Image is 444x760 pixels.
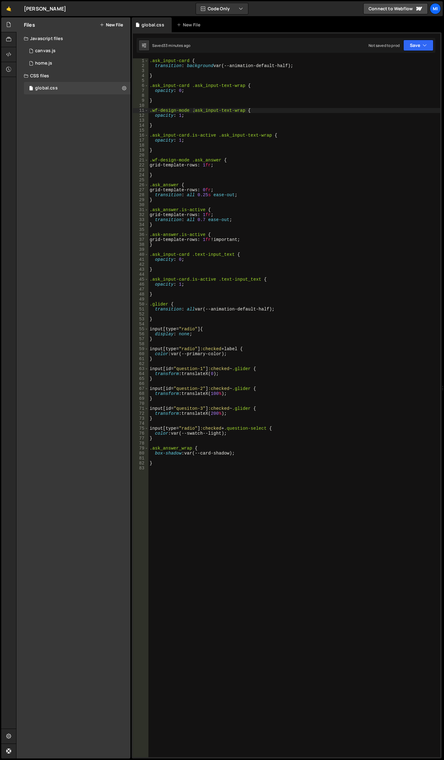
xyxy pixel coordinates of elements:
div: 42 [133,262,148,267]
div: canvas.js [35,48,56,54]
div: Saved [152,43,190,48]
div: 5 [133,78,148,83]
div: 17 [133,138,148,143]
div: 46 [133,282,148,287]
div: 28 [133,192,148,197]
div: 16715/45689.js [24,57,130,70]
div: 44 [133,272,148,277]
div: 23 [133,168,148,173]
div: 48 [133,292,148,297]
div: 60 [133,351,148,356]
div: 45 [133,277,148,282]
div: 59 [133,346,148,351]
div: 53 [133,317,148,322]
div: 37 [133,237,148,242]
div: 49 [133,297,148,302]
div: 74 [133,421,148,426]
div: 3 [133,68,148,73]
div: 55 [133,327,148,332]
div: 62 [133,361,148,366]
div: 12 [133,113,148,118]
div: 31 [133,207,148,212]
div: 9 [133,98,148,103]
div: home.js [35,61,52,66]
a: Connect to Webflow [363,3,428,14]
div: 77 [133,436,148,441]
a: Mi [430,3,441,14]
div: 57 [133,337,148,342]
div: 52 [133,312,148,317]
div: 18 [133,143,148,148]
button: New File [100,22,123,27]
div: 34 [133,222,148,227]
div: 81 [133,456,148,461]
div: global.css [142,22,164,28]
div: 47 [133,287,148,292]
div: 83 [133,466,148,471]
div: 50 [133,302,148,307]
div: 15 [133,128,148,133]
button: Code Only [196,3,248,14]
div: 36 [133,232,148,237]
div: global.css [35,85,58,91]
div: 6 [133,83,148,88]
div: Not saved to prod [369,43,400,48]
div: 56 [133,332,148,337]
div: 80 [133,451,148,456]
div: 2 [133,63,148,68]
div: 8 [133,93,148,98]
div: 66 [133,381,148,386]
div: 27 [133,188,148,192]
div: Javascript files [16,32,130,45]
div: [PERSON_NAME] [24,5,66,12]
div: 26 [133,183,148,188]
div: 54 [133,322,148,327]
div: 72 [133,411,148,416]
a: 🤙 [1,1,16,16]
div: 58 [133,342,148,346]
div: 75 [133,426,148,431]
div: 4 [133,73,148,78]
div: 43 [133,267,148,272]
div: 7 [133,88,148,93]
div: 41 [133,257,148,262]
div: 35 [133,227,148,232]
div: 16715/45727.js [24,45,130,57]
div: 29 [133,197,148,202]
div: New File [177,22,203,28]
div: 21 [133,158,148,163]
div: 11 [133,108,148,113]
div: 1 [133,58,148,63]
div: 63 [133,366,148,371]
div: 20 [133,153,148,158]
h2: Files [24,21,35,28]
div: 40 [133,252,148,257]
div: 71 [133,406,148,411]
div: 16 [133,133,148,138]
div: 82 [133,461,148,466]
div: 78 [133,441,148,446]
div: 13 [133,118,148,123]
div: 33 minutes ago [163,43,190,48]
div: 14 [133,123,148,128]
div: 73 [133,416,148,421]
div: 64 [133,371,148,376]
div: 32 [133,212,148,217]
div: 79 [133,446,148,451]
div: 19 [133,148,148,153]
div: 70 [133,401,148,406]
div: 25 [133,178,148,183]
div: 38 [133,242,148,247]
div: 68 [133,391,148,396]
button: Save [403,40,433,51]
div: 33 [133,217,148,222]
div: 30 [133,202,148,207]
div: 69 [133,396,148,401]
div: 39 [133,247,148,252]
div: 10 [133,103,148,108]
div: 67 [133,386,148,391]
div: 22 [133,163,148,168]
div: CSS files [16,70,130,82]
div: 16715/45692.css [24,82,130,94]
